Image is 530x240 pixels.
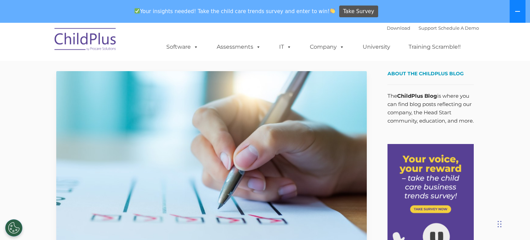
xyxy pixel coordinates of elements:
[438,25,479,31] a: Schedule A Demo
[159,40,205,54] a: Software
[387,70,464,77] span: About the ChildPlus Blog
[419,25,437,31] a: Support
[417,165,530,240] iframe: Chat Widget
[387,25,410,31] a: Download
[330,8,335,13] img: 👏
[343,6,374,18] span: Take Survey
[135,8,140,13] img: ✅
[51,23,120,58] img: ChildPlus by Procare Solutions
[272,40,298,54] a: IT
[131,4,338,18] span: Your insights needed! Take the child care trends survey and enter to win!
[402,40,468,54] a: Training Scramble!!
[498,214,502,234] div: Drag
[303,40,351,54] a: Company
[397,93,437,99] strong: ChildPlus Blog
[210,40,268,54] a: Assessments
[387,25,479,31] font: |
[339,6,378,18] a: Take Survey
[356,40,397,54] a: University
[5,219,22,237] button: Cookies Settings
[387,92,474,125] p: The is where you can find blog posts reflecting our company, the Head Start community, education,...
